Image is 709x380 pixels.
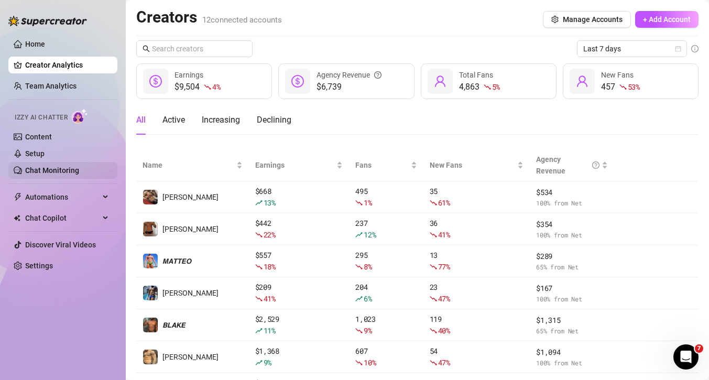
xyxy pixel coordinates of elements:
[204,83,211,91] span: fall
[162,321,186,329] span: 𝘽𝙇𝘼𝙆𝙀
[576,75,588,88] span: user
[536,283,608,294] span: $ 167
[25,210,100,226] span: Chat Copilot
[355,199,363,207] span: fall
[162,257,191,265] span: 𝙈𝘼𝙏𝙏𝙀𝙊
[162,289,219,297] span: [PERSON_NAME]
[143,350,158,364] img: 𝙅𝙊𝙀
[434,75,446,88] span: user
[264,262,276,272] span: 18 %
[536,230,608,240] span: 100 % from Net
[255,159,334,171] span: Earnings
[355,295,363,302] span: rise
[255,359,263,366] span: rise
[264,198,276,208] span: 13 %
[430,281,523,305] div: 23
[317,69,381,81] div: Agency Revenue
[364,230,376,240] span: 12 %
[459,81,500,93] div: 4,863
[601,81,640,93] div: 457
[364,198,372,208] span: 1 %
[25,166,79,175] a: Chat Monitoring
[212,82,220,92] span: 4 %
[695,344,703,353] span: 7
[255,327,263,334] span: rise
[264,294,276,303] span: 41 %
[174,71,203,79] span: Earnings
[264,325,276,335] span: 11 %
[536,187,608,198] span: $ 534
[355,159,409,171] span: Fans
[430,359,437,366] span: fall
[355,281,417,305] div: 204
[143,159,234,171] span: Name
[162,225,219,233] span: [PERSON_NAME]
[349,149,423,181] th: Fans
[25,82,77,90] a: Team Analytics
[536,219,608,230] span: $ 354
[136,149,249,181] th: Name
[143,190,158,204] img: Dylan
[355,345,417,368] div: 607
[355,263,363,270] span: fall
[255,295,263,302] span: fall
[255,199,263,207] span: rise
[430,295,437,302] span: fall
[355,313,417,336] div: 1,023
[619,83,627,91] span: fall
[536,358,608,368] span: 100 % from Net
[592,154,599,177] span: question-circle
[202,114,240,126] div: Increasing
[355,186,417,209] div: 495
[551,16,559,23] span: setting
[174,81,220,93] div: $9,504
[374,69,381,81] span: question-circle
[430,249,523,273] div: 13
[162,353,219,361] span: [PERSON_NAME]
[691,45,699,52] span: info-circle
[162,193,219,201] span: [PERSON_NAME]
[438,357,450,367] span: 47 %
[459,71,493,79] span: Total Fans
[202,15,282,25] span: 12 connected accounts
[430,199,437,207] span: fall
[255,313,343,336] div: $ 2,529
[143,254,158,268] img: 𝙈𝘼𝙏𝙏𝙀𝙊
[149,75,162,88] span: dollar-circle
[15,113,68,123] span: Izzy AI Chatter
[317,81,381,93] span: $6,739
[563,15,623,24] span: Manage Accounts
[364,325,372,335] span: 9 %
[255,281,343,305] div: $ 209
[536,262,608,272] span: 65 % from Net
[635,11,699,28] button: + Add Account
[355,218,417,241] div: 237
[355,249,417,273] div: 295
[8,16,87,26] img: logo-BBDzfeDw.svg
[291,75,304,88] span: dollar-circle
[25,149,45,158] a: Setup
[438,198,450,208] span: 61 %
[536,198,608,208] span: 100 % from Net
[628,82,640,92] span: 53 %
[543,11,631,28] button: Manage Accounts
[255,231,263,238] span: fall
[673,344,699,370] iframe: Intercom live chat
[25,133,52,141] a: Content
[255,218,343,241] div: $ 442
[675,46,681,52] span: calendar
[430,345,523,368] div: 54
[430,186,523,209] div: 35
[255,263,263,270] span: fall
[583,41,681,57] span: Last 7 days
[162,114,185,126] div: Active
[143,286,158,300] img: Arthur
[152,43,238,55] input: Search creators
[255,186,343,209] div: $ 668
[264,230,276,240] span: 22 %
[14,214,20,222] img: Chat Copilot
[143,318,158,332] img: 𝘽𝙇𝘼𝙆𝙀
[536,294,608,304] span: 100 % from Net
[136,7,282,27] h2: Creators
[25,262,53,270] a: Settings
